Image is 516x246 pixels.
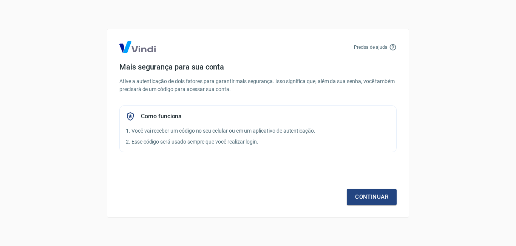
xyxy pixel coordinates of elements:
a: Continuar [347,189,397,205]
img: Logo Vind [119,41,156,53]
p: 2. Esse código será usado sempre que você realizar login. [126,138,390,146]
h4: Mais segurança para sua conta [119,62,397,71]
p: Ative a autenticação de dois fatores para garantir mais segurança. Isso significa que, além da su... [119,77,397,93]
h5: Como funciona [141,113,182,120]
p: 1. Você vai receber um código no seu celular ou em um aplicativo de autenticação. [126,127,390,135]
p: Precisa de ajuda [354,44,388,51]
